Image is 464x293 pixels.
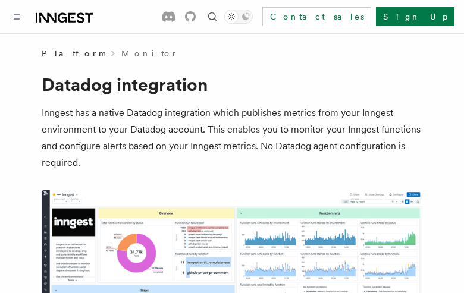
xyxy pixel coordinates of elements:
p: Inngest has a native Datadog integration which publishes metrics from your Inngest environment to... [42,105,422,171]
a: Monitor [121,48,178,59]
a: Sign Up [376,7,454,26]
button: Toggle dark mode [224,10,253,24]
span: Platform [42,48,105,59]
a: Contact sales [262,7,371,26]
h1: Datadog integration [42,74,422,95]
button: Find something... [205,10,220,24]
button: Toggle navigation [10,10,24,24]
